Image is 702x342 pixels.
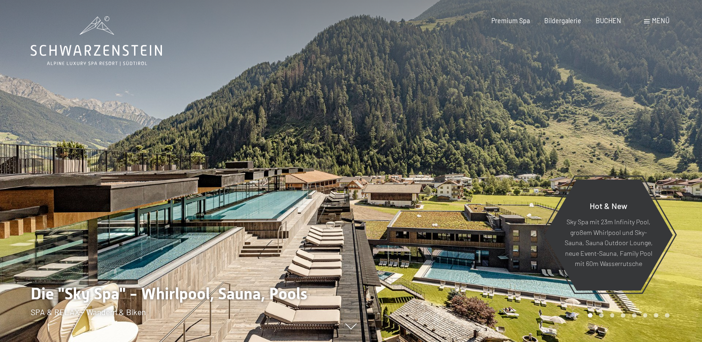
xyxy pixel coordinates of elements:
div: Carousel Page 8 [665,313,670,318]
span: Menü [652,17,670,25]
div: Carousel Page 3 [610,313,615,318]
p: Sky Spa mit 23m Infinity Pool, großem Whirlpool und Sky-Sauna, Sauna Outdoor Lounge, neue Event-S... [564,217,653,269]
a: BUCHEN [596,17,621,25]
a: Bildergalerie [544,17,581,25]
div: Carousel Page 5 [632,313,637,318]
div: Carousel Page 6 [643,313,648,318]
span: Hot & New [590,201,627,211]
div: Carousel Page 4 [621,313,625,318]
div: Carousel Page 1 (Current Slide) [588,313,593,318]
a: Hot & New Sky Spa mit 23m Infinity Pool, großem Whirlpool und Sky-Sauna, Sauna Outdoor Lounge, ne... [544,179,673,291]
div: Carousel Pagination [585,313,669,318]
a: Premium Spa [491,17,530,25]
div: Carousel Page 7 [654,313,658,318]
div: Carousel Page 2 [599,313,604,318]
